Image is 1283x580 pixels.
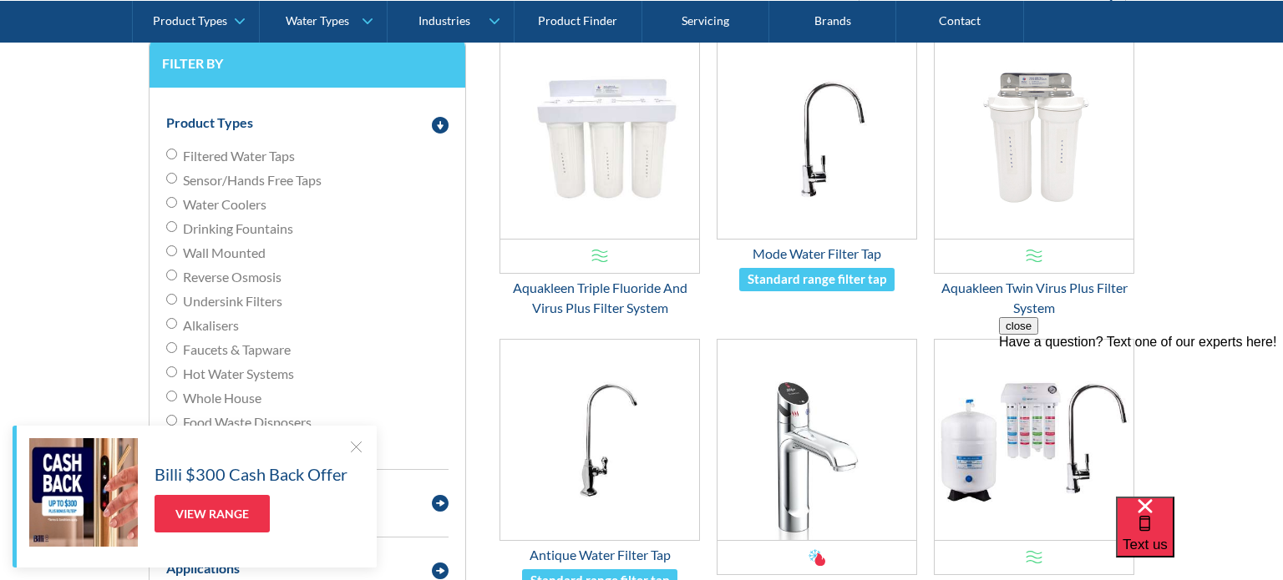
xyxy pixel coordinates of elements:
[166,318,177,329] input: Alkalisers
[286,13,349,28] div: Water Types
[718,38,916,239] img: Mode Water Filter Tap
[717,244,917,264] div: Mode Water Filter Tap
[183,340,291,360] span: Faucets & Tapware
[183,194,266,214] span: Water Coolers
[166,221,177,232] input: Drinking Fountains
[183,219,293,239] span: Drinking Fountains
[155,495,270,532] a: View Range
[166,366,177,377] input: Hot Water Systems
[935,38,1133,239] img: Aquakleen Twin Virus Plus Filter System
[166,558,240,578] div: Applications
[500,340,699,540] img: Antique Water Filter Tap
[935,340,1133,540] img: Aquakleen Q Series Reverse Osmosis Water Purification System
[166,415,177,426] input: Food Waste Disposers
[166,342,177,353] input: Faucets & Tapware
[162,55,453,71] h3: Filter by
[166,294,177,305] input: Undersink Filters
[166,245,177,256] input: Wall Mounted
[183,291,282,311] span: Undersink Filters
[183,315,239,335] span: Alkalisers
[29,438,138,547] img: Billi $300 Cash Back Offer
[717,38,917,292] a: Mode Water Filter TapMode Water Filter TapStandard range filter tap
[166,270,177,280] input: Reverse Osmosis
[718,340,916,540] img: Zip HydroTap G5 BC20 Touch-Free Wave Boiling and Chilled
[934,278,1134,318] div: Aquakleen Twin Virus Plus Filter System
[166,113,253,133] div: Product Types
[418,13,470,28] div: Industries
[166,149,177,159] input: Filtered Water Taps
[500,38,699,239] img: Aquakleen Triple Fluoride And Virus Plus Filter System
[155,461,347,487] h5: Billi $300 Cash Back Offer
[748,270,886,289] div: Standard range filter tap
[183,364,294,384] span: Hot Water Systems
[166,391,177,401] input: Whole House
[1116,497,1283,580] iframe: podium webchat widget bubble
[999,317,1283,517] iframe: podium webchat widget prompt
[183,412,312,432] span: Food Waste Disposers
[183,170,322,190] span: Sensor/Hands Free Taps
[500,278,700,318] div: Aquakleen Triple Fluoride And Virus Plus Filter System
[183,388,261,408] span: Whole House
[183,243,266,263] span: Wall Mounted
[183,146,295,166] span: Filtered Water Taps
[934,38,1134,318] a: Aquakleen Twin Virus Plus Filter SystemAquakleen Twin Virus Plus Filter System
[153,13,227,28] div: Product Types
[166,173,177,184] input: Sensor/Hands Free Taps
[166,197,177,208] input: Water Coolers
[183,267,281,287] span: Reverse Osmosis
[500,38,700,318] a: Aquakleen Triple Fluoride And Virus Plus Filter SystemAquakleen Triple Fluoride And Virus Plus Fi...
[500,545,700,565] div: Antique Water Filter Tap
